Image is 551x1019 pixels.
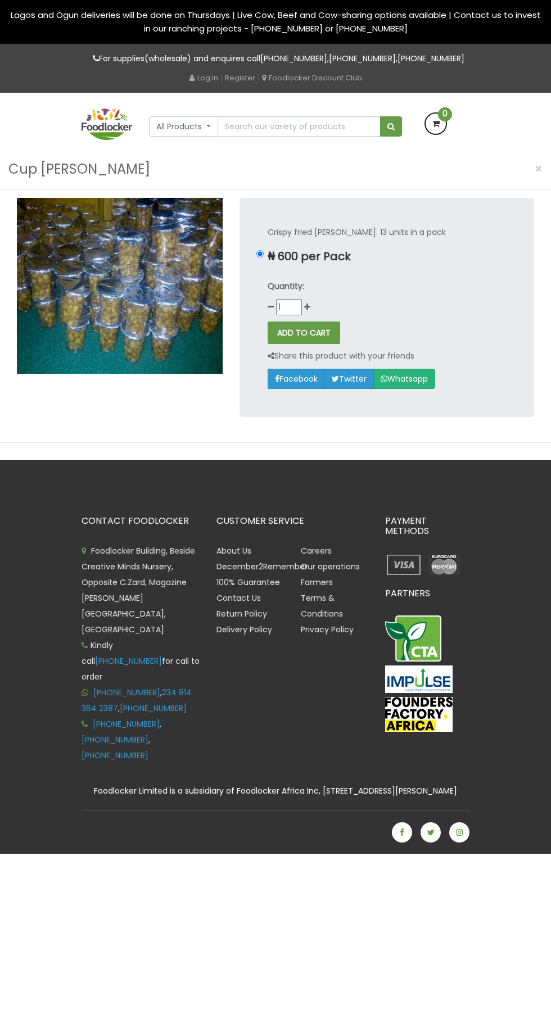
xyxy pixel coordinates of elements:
span: , , [82,718,161,761]
strong: Quantity: [268,280,304,292]
img: Impulse [385,665,453,693]
h3: PARTNERS [385,588,469,599]
input: Search our variety of products [218,116,381,137]
a: [PHONE_NUMBER] [260,53,327,64]
img: Cup chin chin [17,198,223,374]
a: [PHONE_NUMBER] [95,655,162,667]
a: [PHONE_NUMBER] [398,53,464,64]
h3: CONTACT FOODLOCKER [82,516,200,526]
a: [PHONE_NUMBER] [82,734,148,745]
button: Close [529,157,548,180]
p: Share this product with your friends [268,350,435,363]
img: payment [425,552,463,577]
a: Our operations [301,561,360,572]
a: Farmers [301,577,333,588]
a: Twitter [324,369,374,389]
a: About Us [216,545,251,556]
h3: CUSTOMER SERVICE [216,516,368,526]
span: 0 [438,107,452,121]
a: Careers [301,545,332,556]
h3: Cup [PERSON_NAME] [8,158,150,180]
a: Facebook [268,369,325,389]
a: Foodlocker Discount Club [262,73,362,83]
a: Terms & Conditions [301,592,343,619]
a: [PHONE_NUMBER] [120,703,187,714]
a: [PHONE_NUMBER] [82,750,148,761]
a: [PHONE_NUMBER] [329,53,396,64]
span: Kindly call for call to order [82,640,200,682]
span: Lagos and Ogun deliveries will be done on Thursdays | Live Cow, Beef and Cow-sharing options avai... [11,9,541,34]
button: All Products [149,116,218,137]
a: Contact Us [216,592,261,604]
a: Whatsapp [373,369,435,389]
span: Foodlocker Building, Beside Creative Minds Nursery, Opposite C.Zard, Magazine [PERSON_NAME][GEOGR... [82,545,195,635]
img: FoodLocker [82,108,132,140]
img: CTA [385,615,441,662]
a: Return Policy [216,608,267,619]
span: | [258,72,260,83]
img: FFA [385,697,453,732]
span: | [220,72,223,83]
a: Delivery Policy [216,624,272,635]
a: 234 814 364 2387 [82,687,192,714]
h3: PAYMENT METHODS [385,516,469,536]
span: × [535,161,543,177]
p: ₦ 600 per Pack [268,250,506,263]
img: payment [385,552,423,577]
p: For supplies(wholesale) and enquires call , , [82,52,469,65]
div: Foodlocker Limited is a subsidiary of Foodlocker Africa Inc, [STREET_ADDRESS][PERSON_NAME] [73,785,478,798]
button: ADD TO CART [268,321,340,344]
a: [PHONE_NUMBER] [93,687,160,698]
span: , , [82,687,192,714]
a: December2Remember [216,561,308,572]
a: Register [225,73,255,83]
a: Privacy Policy [301,624,354,635]
input: ₦ 600 per Pack [256,250,264,257]
a: Log in [189,73,218,83]
a: [PHONE_NUMBER] [93,718,160,730]
p: Crispy fried [PERSON_NAME]. 13 units in a pack [268,226,506,239]
a: 100% Guarantee [216,577,280,588]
